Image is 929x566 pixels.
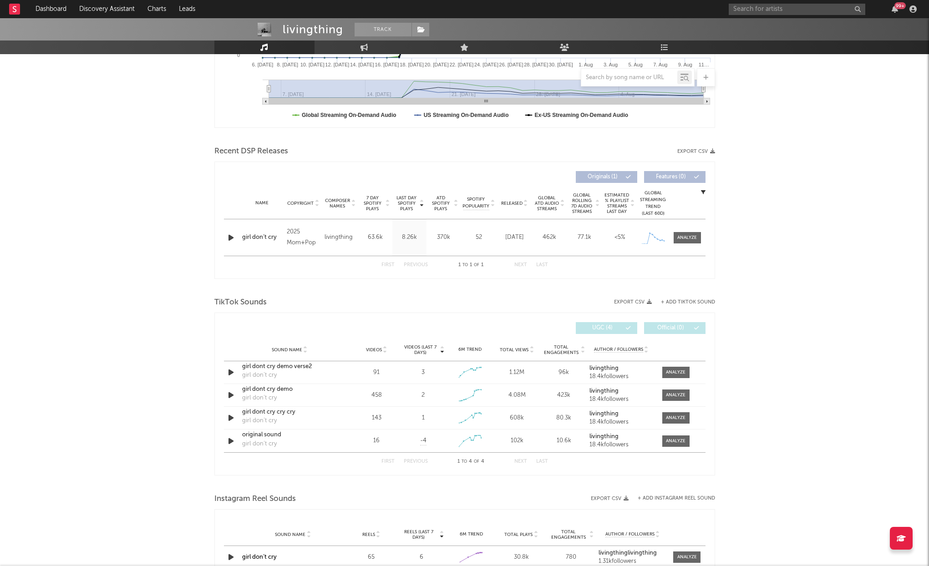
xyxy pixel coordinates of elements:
[277,62,298,67] text: 8. [DATE]
[605,531,655,537] span: Author / Followers
[242,440,277,449] div: girl don’t cry
[242,408,337,417] a: girl dont cry cry cry
[644,171,706,183] button: Features(0)
[399,529,439,540] span: Reels (last 7 days)
[576,322,637,334] button: UGC(4)
[589,388,653,394] a: livingthing
[591,496,629,501] button: Export CSV
[421,391,425,400] div: 2
[548,553,594,562] div: 780
[272,347,302,353] span: Sound Name
[449,62,473,67] text: 22. [DATE]
[499,233,530,242] div: [DATE]
[614,299,652,305] button: Export CSV
[543,414,585,423] div: 80.3k
[355,368,398,377] div: 91
[395,233,424,242] div: 8.26k
[399,553,444,562] div: 6
[501,201,523,206] span: Released
[536,263,548,268] button: Last
[242,385,337,394] a: girl dont cry demo
[892,5,898,13] button: 99+
[579,62,593,67] text: 1. Aug
[462,460,467,464] span: to
[474,62,498,67] text: 24. [DATE]
[402,344,439,355] span: Videos (last 7 days)
[543,436,585,445] div: 10.6k
[287,201,314,206] span: Copyright
[360,195,385,212] span: 7 Day Spotify Plays
[499,62,523,67] text: 26. [DATE]
[325,62,349,67] text: 12. [DATE]
[599,550,657,556] strong: livingthinglivingthing
[496,391,538,400] div: 4.08M
[474,263,479,267] span: of
[500,347,528,353] span: Total Views
[424,62,448,67] text: 20. [DATE]
[534,112,628,118] text: Ex-US Streaming On-Demand Audio
[589,365,619,371] strong: livingthing
[677,149,715,154] button: Export CSV
[698,62,709,67] text: 11…
[589,419,653,425] div: 18.4k followers
[638,496,715,501] button: + Add Instagram Reel Sound
[594,347,643,353] span: Author / Followers
[242,233,282,242] div: girl don’t cry
[599,558,667,565] div: 1.31k followers
[644,322,706,334] button: Official(0)
[589,365,653,372] a: livingthing
[548,529,589,540] span: Total Engagements
[463,233,495,242] div: 52
[582,174,624,180] span: Originals ( 1 )
[355,391,398,400] div: 458
[640,190,667,217] div: Global Streaming Trend (Last 60D)
[514,459,527,464] button: Next
[375,62,399,67] text: 16. [DATE]
[400,62,424,67] text: 18. [DATE]
[524,62,548,67] text: 28. [DATE]
[287,227,320,248] div: 2025 Mom+Pop
[325,232,356,243] div: livingthing
[449,531,494,538] div: 6M Trend
[581,74,677,81] input: Search by song name or URL
[582,325,624,331] span: UGC ( 4 )
[350,62,374,67] text: 14. [DATE]
[650,325,692,331] span: Official ( 0 )
[242,416,277,425] div: girl don’t cry
[534,195,559,212] span: Global ATD Audio Streams
[589,388,619,394] strong: livingthing
[603,62,617,67] text: 3. Aug
[462,263,468,267] span: to
[652,300,715,305] button: + Add TikTok Sound
[604,233,635,242] div: <5%
[300,62,324,67] text: 10. [DATE]
[404,459,428,464] button: Previous
[599,550,667,556] a: livingthinglivingthing
[496,414,538,423] div: 608k
[395,195,419,212] span: Last Day Spotify Plays
[429,195,453,212] span: ATD Spotify Plays
[420,436,426,445] span: -4
[242,200,282,207] div: Name
[589,411,653,417] a: livingthing
[474,460,479,464] span: of
[653,62,667,67] text: 7. Aug
[366,347,382,353] span: Videos
[302,112,396,118] text: Global Streaming On-Demand Audio
[355,414,398,423] div: 143
[381,263,395,268] button: First
[504,532,533,537] span: Total Plays
[514,263,527,268] button: Next
[589,411,619,417] strong: livingthing
[589,442,653,448] div: 18.4k followers
[242,394,277,403] div: girl don’t cry
[362,532,375,537] span: Reels
[496,368,538,377] div: 1.12M
[569,233,600,242] div: 77.1k
[283,23,343,36] div: livingthing
[242,371,277,380] div: girl don’t cry
[569,192,594,214] span: Global Rolling 7D Audio Streams
[242,362,337,371] a: girl dont cry demo verse2
[422,414,425,423] div: 1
